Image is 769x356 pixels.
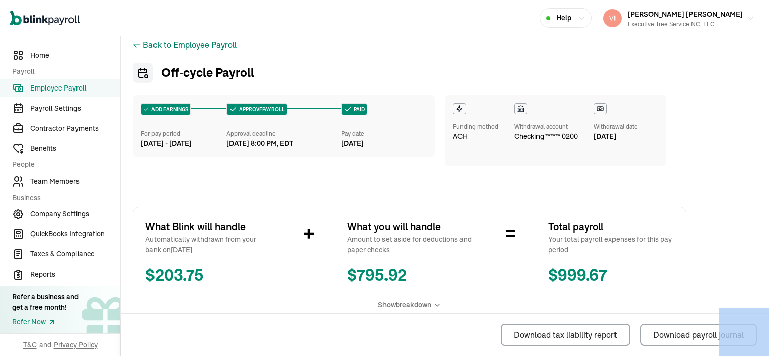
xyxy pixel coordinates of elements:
[501,324,630,346] button: Download tax liability report
[30,50,120,61] span: Home
[12,317,79,327] a: Refer Now
[453,131,468,142] span: ACH
[141,129,226,138] div: For pay period
[628,10,743,19] span: [PERSON_NAME] [PERSON_NAME]
[30,229,120,239] span: QuickBooks Integration
[145,263,271,288] span: $ 203.75
[30,269,120,280] span: Reports
[226,129,337,138] div: Approval deadline
[453,122,498,131] div: Funding method
[594,131,638,142] div: [DATE]
[133,63,686,83] h1: Off‑cycle Payroll
[341,138,427,149] div: [DATE]
[514,122,578,131] div: Withdrawal account
[143,39,237,51] button: Back to Employee Payroll
[548,219,674,234] span: Total payroll
[347,263,473,288] span: $ 795.92
[341,129,427,138] div: Pay date
[548,263,674,288] span: $ 999.67
[352,106,365,113] span: Paid
[514,329,617,341] div: Download tax liability report
[12,193,114,203] span: Business
[303,219,315,249] span: +
[556,13,571,23] span: Help
[719,308,769,356] iframe: Chat Widget
[599,6,759,31] button: [PERSON_NAME] [PERSON_NAME]Executive Tree Service NC, LLC
[540,8,592,28] button: Help
[628,20,743,29] div: Executive Tree Service NC, LLC
[145,234,271,255] span: Automatically withdrawn from your bank on [DATE]
[30,103,120,114] span: Payroll Settings
[226,138,293,149] div: [DATE] 8:00 PM, EDT
[30,176,120,187] span: Team Members
[640,324,757,346] button: Download payroll journal
[548,234,674,255] span: Your total payroll expenses for this pay period
[347,219,473,234] span: What you will handle
[594,122,638,131] div: Withdrawal date
[30,123,120,134] span: Contractor Payments
[378,300,431,310] span: Show breakdown
[347,234,473,255] span: Amount to set aside for deductions and paper checks
[30,83,120,94] span: Employee Payroll
[10,4,80,33] nav: Global
[30,143,120,154] span: Benefits
[505,219,516,249] span: =
[237,106,285,113] span: APPROVE PAYROLL
[30,209,120,219] span: Company Settings
[141,104,190,115] div: ADD EARNINGS
[12,292,79,313] div: Refer a business and get a free month!
[23,340,37,350] span: T&C
[12,66,114,77] span: Payroll
[141,138,226,149] div: [DATE] - [DATE]
[12,159,114,170] span: People
[145,219,271,234] span: What Blink will handle
[54,340,98,350] span: Privacy Policy
[30,249,120,259] span: Taxes & Compliance
[653,329,744,341] div: Download payroll journal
